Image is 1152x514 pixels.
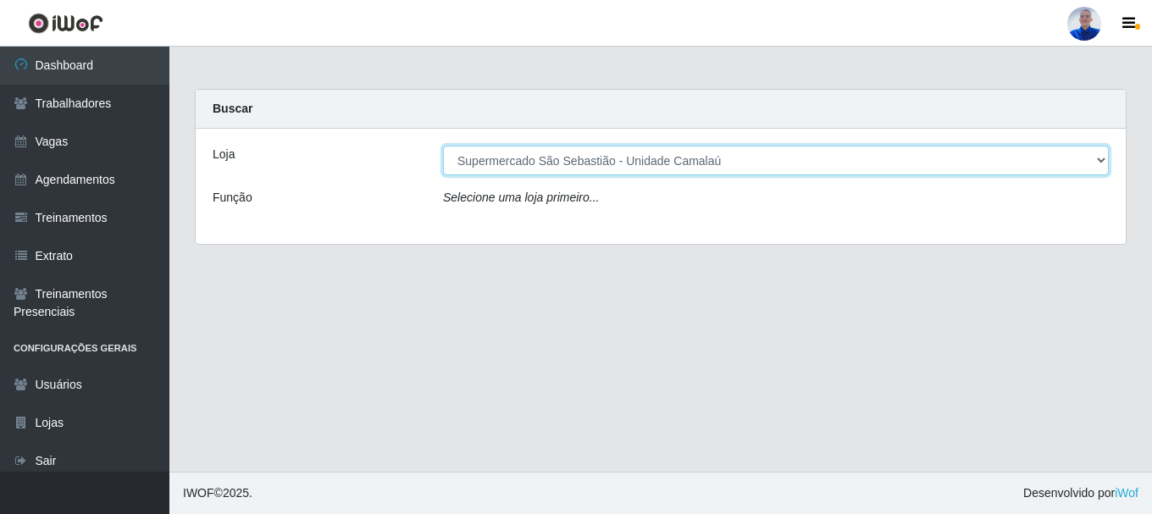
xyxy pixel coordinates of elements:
[213,146,235,163] label: Loja
[1023,484,1138,502] span: Desenvolvido por
[183,486,214,500] span: IWOF
[183,484,252,502] span: © 2025 .
[443,191,599,204] i: Selecione uma loja primeiro...
[28,13,103,34] img: CoreUI Logo
[213,102,252,115] strong: Buscar
[1115,486,1138,500] a: iWof
[213,189,252,207] label: Função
